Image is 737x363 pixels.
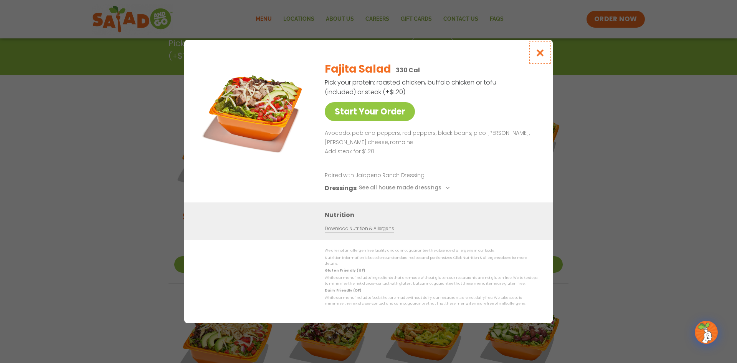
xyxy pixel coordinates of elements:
[325,295,537,307] p: While our menu includes foods that are made without dairy, our restaurants are not dairy free. We...
[325,225,394,232] a: Download Nutrition & Allergens
[325,210,541,220] h3: Nutrition
[359,183,452,193] button: See all house made dressings
[202,55,309,163] img: Featured product photo for Fajita Salad
[396,65,420,75] p: 330 Cal
[325,171,467,179] p: Paired with Jalapeno Ranch Dressing
[696,322,717,343] img: wpChatIcon
[325,275,537,287] p: While our menu includes ingredients that are made without gluten, our restaurants are not gluten ...
[325,248,537,254] p: We are not an allergen free facility and cannot guarantee the absence of allergens in our foods.
[325,102,415,121] a: Start Your Order
[325,268,365,273] strong: Gluten Friendly (GF)
[325,183,357,193] h3: Dressings
[325,78,497,97] p: Pick your protein: roasted chicken, buffalo chicken or tofu (included) or steak (+$1.20)
[325,129,534,147] p: Avocado, poblano peppers, red peppers, black beans, pico [PERSON_NAME], [PERSON_NAME] cheese, rom...
[325,147,534,156] p: Add steak for $1.20
[325,255,537,267] p: Nutrition information is based on our standard recipes and portion sizes. Click Nutrition & Aller...
[325,61,391,77] h2: Fajita Salad
[528,40,553,66] button: Close modal
[325,288,361,293] strong: Dairy Friendly (DF)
